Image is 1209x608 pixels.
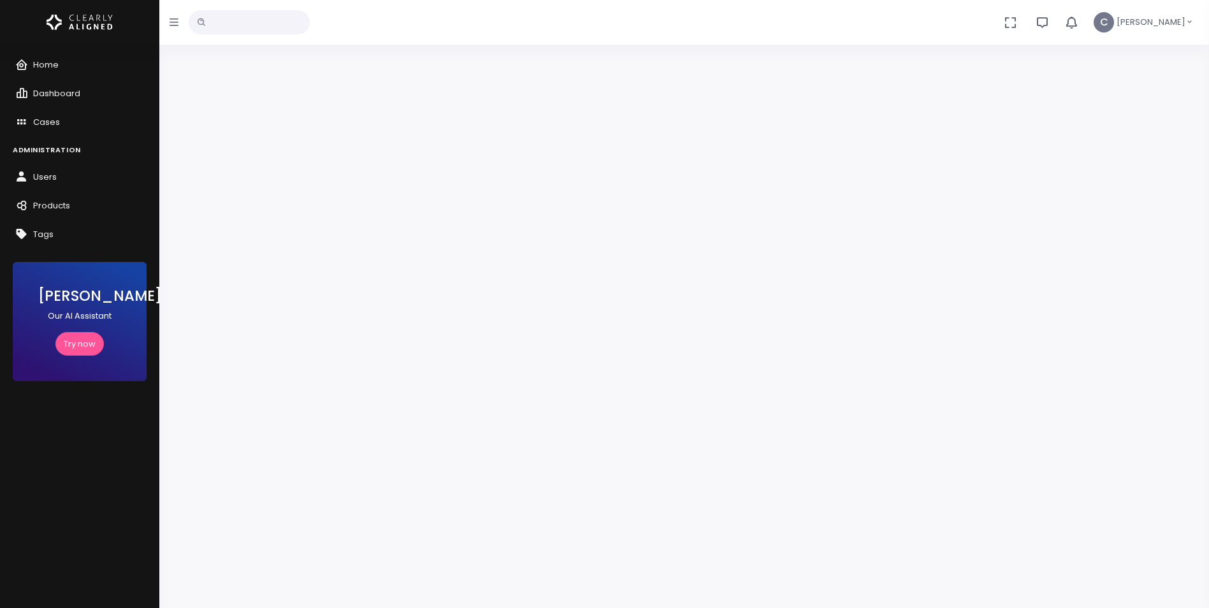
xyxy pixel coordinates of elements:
a: Try now [55,332,104,356]
span: Cases [33,116,60,128]
span: Tags [33,228,54,240]
span: Home [33,59,59,71]
span: Dashboard [33,87,80,99]
span: [PERSON_NAME] [1117,16,1185,29]
img: Logo Horizontal [47,9,113,36]
h3: [PERSON_NAME] [38,287,121,305]
p: Our AI Assistant [38,310,121,322]
span: C [1094,12,1114,33]
span: Users [33,171,57,183]
span: Products [33,199,70,212]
